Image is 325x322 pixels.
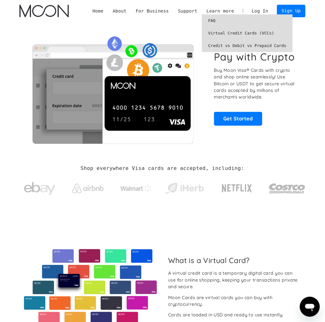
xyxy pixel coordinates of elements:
h1: Pay with Crypto [214,51,295,63]
div: For Business [136,8,169,14]
p: Buy Moon Visa® Cards with crypto and shop online seamlessly! Use Bitcoin or USDT to get secure vi... [214,67,300,101]
nav: Learn more [202,14,293,52]
div: Learn more [202,8,239,14]
div: About [108,8,131,14]
img: Costco [269,178,306,199]
a: ebay [19,172,60,202]
img: Netflix [221,181,253,196]
a: Virtual Credit Cards (VCCs) [202,27,293,40]
h2: What is a Virtual Card? [168,256,300,265]
img: Airbnb [72,184,104,193]
div: Support [173,8,202,14]
img: ebay [24,179,55,198]
div: A virtual credit card is a temporary digital card you can use for online shopping, keeping your t... [168,270,300,290]
h2: Shop everywhere Visa cards are accepted, including: [81,165,245,171]
a: iHerb [164,175,205,199]
div: Cards are loaded in USD and ready to use instantly. [168,312,284,319]
img: iHerb [164,182,205,196]
a: Netflix [213,174,261,199]
a: Get Started [214,112,262,126]
a: Credit vs Debit vs Prepaid Cards [202,40,293,52]
img: Moon Cards let you spend your crypto anywhere Visa is accepted. [19,33,206,144]
div: Support [178,8,198,14]
a: Sign Up [277,5,306,17]
div: Learn more [207,8,234,14]
img: Moon Logo [19,5,69,18]
a: home [19,5,69,18]
div: About [113,8,126,14]
a: Log In [247,5,273,17]
div: Moon Cards are virtual cards you can buy with cryptocurrency. [168,295,300,308]
div: For Business [131,8,173,14]
a: Home [88,8,108,14]
a: Airbnb [68,177,108,197]
a: Costco [269,172,306,202]
a: Walmart [116,178,157,195]
img: Walmart [121,185,152,192]
iframe: Button to launch messaging window [300,297,320,317]
a: FAQ [202,14,293,27]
